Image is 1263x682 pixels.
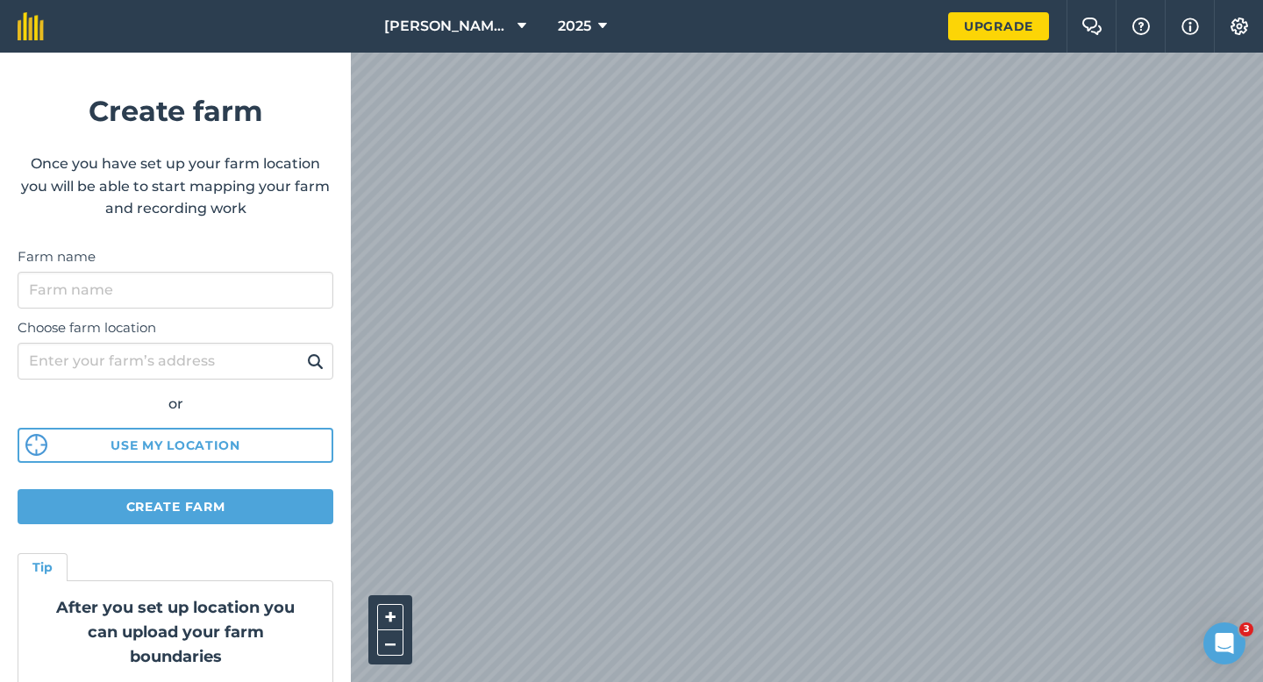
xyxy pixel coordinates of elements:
img: A cog icon [1229,18,1250,35]
span: 3 [1239,622,1253,636]
button: Create farm [18,489,333,524]
img: svg+xml;base64,PHN2ZyB4bWxucz0iaHR0cDovL3d3dy53My5vcmcvMjAwMC9zdmciIHdpZHRoPSIxOSIgaGVpZ2h0PSIyNC... [307,351,324,372]
input: Farm name [18,272,333,309]
label: Choose farm location [18,317,333,338]
p: Once you have set up your farm location you will be able to start mapping your farm and recording... [18,153,333,220]
strong: After you set up location you can upload your farm boundaries [56,598,295,666]
button: Use my location [18,428,333,463]
label: Farm name [18,246,333,267]
button: – [377,630,403,656]
a: Upgrade [948,12,1049,40]
div: or [18,393,333,416]
button: + [377,604,403,630]
h1: Create farm [18,89,333,133]
img: svg%3e [25,434,47,456]
span: 2025 [558,16,591,37]
span: [PERSON_NAME] & Sons Farming LTD [384,16,510,37]
h4: Tip [32,558,53,577]
img: svg+xml;base64,PHN2ZyB4bWxucz0iaHR0cDovL3d3dy53My5vcmcvMjAwMC9zdmciIHdpZHRoPSIxNyIgaGVpZ2h0PSIxNy... [1181,16,1199,37]
iframe: Intercom live chat [1203,622,1245,664]
img: fieldmargin Logo [18,12,44,40]
input: Enter your farm’s address [18,343,333,380]
img: Two speech bubbles overlapping with the left bubble in the forefront [1081,18,1102,35]
img: A question mark icon [1131,18,1152,35]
